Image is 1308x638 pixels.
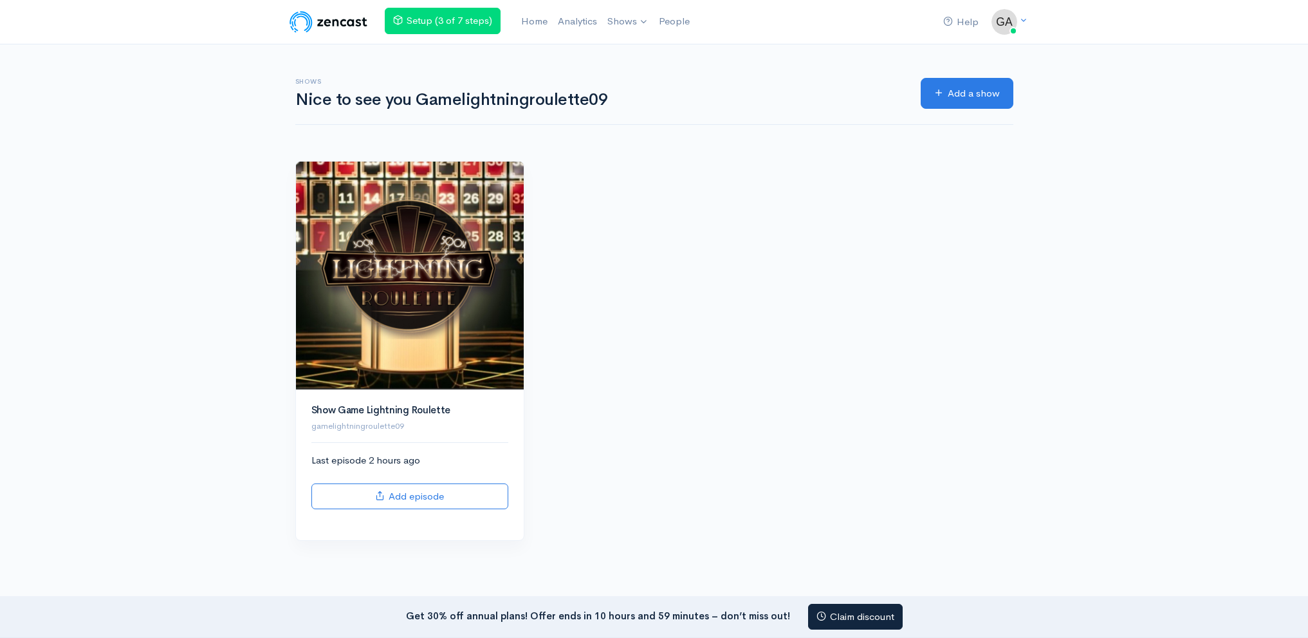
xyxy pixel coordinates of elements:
a: Setup (3 of 7 steps) [385,8,501,34]
a: Shows [602,8,654,36]
a: Help [938,8,984,36]
a: Home [516,8,553,35]
p: gamelightningroulette09 [311,420,508,433]
a: Add episode [311,483,508,510]
a: Claim discount [808,604,903,630]
h6: Shows [295,78,905,85]
a: Show Game Lightning Roulette [311,404,451,416]
strong: Get 30% off annual plans! Offer ends in 10 hours and 59 minutes – don’t miss out! [406,609,790,621]
img: ZenCast Logo [288,9,369,35]
a: People [654,8,695,35]
a: Analytics [553,8,602,35]
h1: Nice to see you Gamelightningroulette09 [295,91,905,109]
img: ... [991,9,1017,35]
a: Add a show [921,78,1013,109]
div: Last episode 2 hours ago [311,453,508,509]
img: Show Game Lightning Roulette [296,162,524,389]
iframe: gist-messenger-bubble-iframe [1264,594,1295,625]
